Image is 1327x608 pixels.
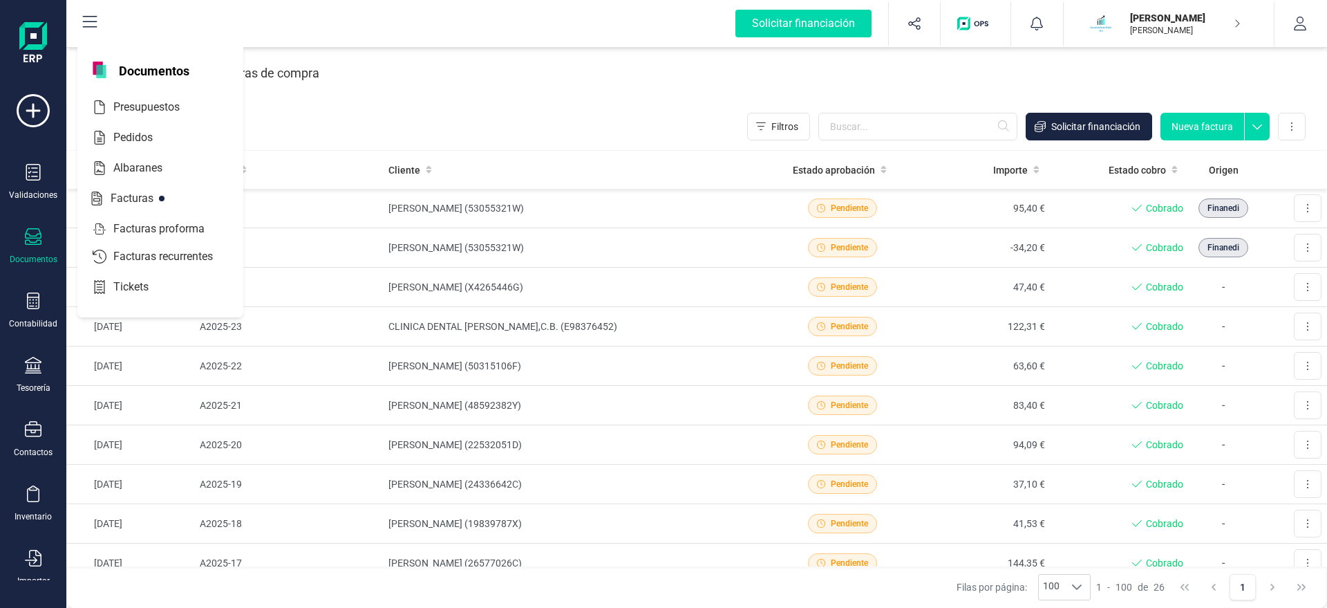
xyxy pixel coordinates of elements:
span: Presupuestos [108,99,205,116]
span: Cobrado [1146,241,1183,255]
td: 83,40 € [912,386,1051,425]
td: [DATE] [66,228,194,268]
td: A2025-17 [194,544,384,583]
button: Last Page [1288,574,1315,600]
span: Albaranes [108,160,187,176]
span: Cobrado [1146,556,1183,570]
div: Solicitar financiación [735,10,872,37]
td: [PERSON_NAME] (50315106F) [383,347,773,386]
td: [PERSON_NAME] (26577026C) [383,544,773,583]
td: 47,40 € [912,268,1051,307]
p: - [1194,397,1252,414]
span: Pendiente [831,241,868,254]
span: Cobrado [1146,398,1183,412]
td: [PERSON_NAME] (19839787X) [383,504,773,544]
td: [DATE] [66,268,194,307]
span: Solicitar financiación [1051,120,1140,133]
div: Inventario [15,511,52,522]
span: Cobrado [1146,359,1183,373]
td: [DATE] [66,544,194,583]
span: Facturas [105,190,178,207]
img: Logo Finanedi [19,22,47,66]
button: Previous Page [1201,574,1227,600]
p: [PERSON_NAME] [1130,25,1241,36]
td: [DATE] [66,347,194,386]
span: Pendiente [831,320,868,333]
button: Solicitar financiación [719,1,888,46]
span: Cobrado [1146,438,1183,452]
div: Validaciones [9,190,57,201]
td: [PERSON_NAME] (22532051D) [383,425,773,465]
td: [PERSON_NAME] (53055321W) [383,228,773,268]
td: 37,10 € [912,465,1051,504]
span: Pendiente [831,557,868,569]
span: Estado aprobación [793,163,875,177]
span: Pendiente [831,517,868,530]
td: A2025-19 [194,465,384,504]
span: Pendiente [831,360,868,372]
td: 95,40 € [912,189,1051,228]
td: [DATE] [66,189,194,228]
td: A2025-26 [194,189,384,228]
p: - [1194,318,1252,335]
span: Pendiente [831,399,868,412]
p: - [1194,476,1252,492]
button: Page 1 [1230,574,1256,600]
p: - [1194,515,1252,532]
input: Buscar... [818,113,1017,140]
td: A2025-22 [194,347,384,386]
td: 63,60 € [912,347,1051,386]
td: [DATE] [66,465,194,504]
td: [PERSON_NAME] (24336642C) [383,465,773,504]
td: CLINICA DENTAL [PERSON_NAME],C.B. (E98376452) [383,307,773,347]
button: Nueva factura [1160,113,1244,140]
span: Origen [1209,163,1239,177]
span: Facturas proforma [108,221,229,237]
td: A2025-25 [194,228,384,268]
div: Facturas de compra [209,55,319,91]
span: Pendiente [831,478,868,490]
div: Importar [17,575,50,587]
span: 100 [1116,580,1132,594]
span: 1 [1096,580,1102,594]
button: Solicitar financiación [1026,113,1152,140]
span: 26 [1154,580,1165,594]
span: Finanedi [1207,202,1239,214]
span: Cobrado [1146,477,1183,491]
div: Contactos [14,447,53,458]
div: Contabilidad [9,318,57,329]
td: [DATE] [66,425,194,465]
td: A2025-24 [194,268,384,307]
span: Pendiente [831,439,868,451]
td: 122,31 € [912,307,1051,347]
button: Filtros [747,113,810,140]
button: MA[PERSON_NAME][PERSON_NAME] [1080,1,1257,46]
td: [PERSON_NAME] (53055321W) [383,189,773,228]
td: A2025-18 [194,504,384,544]
p: - [1194,436,1252,453]
td: -34,20 € [912,228,1051,268]
td: [PERSON_NAME] (X4265446G) [383,268,773,307]
td: A2025-23 [194,307,384,347]
span: Pedidos [108,129,178,146]
td: [DATE] [66,386,194,425]
span: Pendiente [831,281,868,293]
img: MA [1086,8,1116,39]
button: First Page [1171,574,1198,600]
span: Importe [993,163,1028,177]
td: [PERSON_NAME] (48592382Y) [383,386,773,425]
button: Logo de OPS [949,1,1002,46]
span: Tickets [108,279,173,295]
td: 41,53 € [912,504,1051,544]
span: Documentos [111,62,198,78]
span: Cobrado [1146,320,1183,333]
div: - [1096,580,1165,594]
p: [PERSON_NAME] [1130,11,1241,25]
p: - [1194,358,1252,374]
span: Cliente [388,163,420,177]
span: 100 [1039,575,1064,600]
td: A2025-20 [194,425,384,465]
span: Estado cobro [1109,163,1166,177]
td: [DATE] [66,307,194,347]
span: Cobrado [1146,280,1183,294]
